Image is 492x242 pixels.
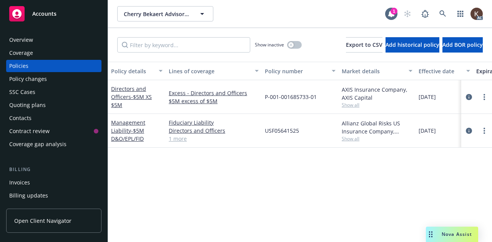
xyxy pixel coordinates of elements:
[442,37,483,53] button: Add BOR policy
[32,11,57,17] span: Accounts
[442,231,472,237] span: Nova Assist
[9,138,66,150] div: Coverage gap analysis
[169,89,259,105] a: Excess - Directors and Officers $5M excess of $5M
[6,73,101,85] a: Policy changes
[111,119,145,142] a: Management Liability
[9,99,46,111] div: Quoting plans
[6,189,101,202] a: Billing updates
[6,86,101,98] a: SSC Cases
[342,135,412,142] span: Show all
[9,60,28,72] div: Policies
[342,119,412,135] div: Allianz Global Risks US Insurance Company, Allianz
[265,127,299,135] span: USF05641525
[265,93,317,101] span: P-001-001685733-01
[480,126,489,135] a: more
[386,37,439,53] button: Add historical policy
[6,99,101,111] a: Quoting plans
[262,62,339,80] button: Policy number
[442,41,483,48] span: Add BOR policy
[265,67,327,75] div: Policy number
[14,217,71,225] span: Open Client Navigator
[9,125,50,137] div: Contract review
[419,127,436,135] span: [DATE]
[9,86,35,98] div: SSC Cases
[117,6,213,21] button: Cherry Bekaert Advisory LLC
[416,62,473,80] button: Effective date
[169,127,259,135] a: Directors and Officers
[417,6,433,21] a: Report a Bug
[453,6,468,21] a: Switch app
[9,34,33,46] div: Overview
[6,176,101,189] a: Invoices
[419,93,436,101] span: [DATE]
[6,138,101,150] a: Coverage gap analysis
[342,102,412,108] span: Show all
[6,34,101,46] a: Overview
[124,10,190,18] span: Cherry Bekaert Advisory LLC
[342,67,404,75] div: Market details
[386,41,439,48] span: Add historical policy
[9,176,30,189] div: Invoices
[346,41,382,48] span: Export to CSV
[169,67,250,75] div: Lines of coverage
[6,3,101,25] a: Accounts
[339,62,416,80] button: Market details
[111,67,154,75] div: Policy details
[342,86,412,102] div: AXIS Insurance Company, AXIS Capital
[419,67,462,75] div: Effective date
[346,37,382,53] button: Export to CSV
[464,92,474,102] a: circleInformation
[6,125,101,137] a: Contract review
[480,92,489,102] a: more
[117,37,250,53] input: Filter by keyword...
[426,227,478,242] button: Nova Assist
[9,73,47,85] div: Policy changes
[108,62,166,80] button: Policy details
[6,112,101,124] a: Contacts
[6,60,101,72] a: Policies
[391,8,397,15] div: 1
[169,135,259,143] a: 1 more
[464,126,474,135] a: circleInformation
[169,119,259,127] a: Fiduciary Liability
[6,47,101,59] a: Coverage
[426,227,435,242] div: Drag to move
[111,93,152,109] span: - $5M XS $5M
[166,62,262,80] button: Lines of coverage
[9,189,48,202] div: Billing updates
[6,166,101,173] div: Billing
[435,6,450,21] a: Search
[470,8,483,20] img: photo
[111,85,152,109] a: Directors and Officers
[255,41,284,48] span: Show inactive
[9,112,32,124] div: Contacts
[400,6,415,21] a: Start snowing
[9,47,33,59] div: Coverage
